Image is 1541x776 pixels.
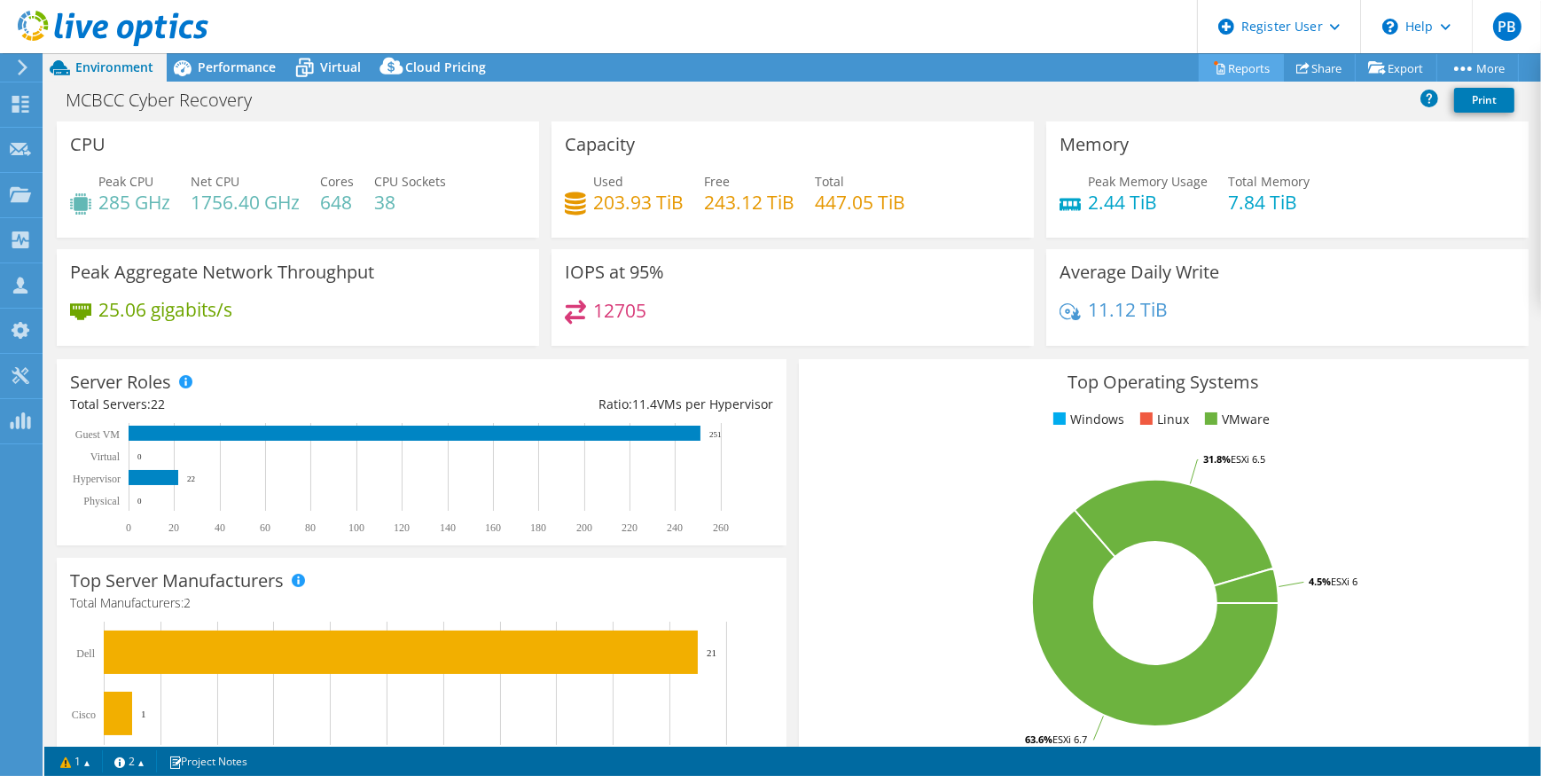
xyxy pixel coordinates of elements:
h4: 243.12 TiB [704,192,794,212]
text: 0 [137,497,142,506]
span: CPU Sockets [374,173,446,190]
span: Performance [198,59,276,75]
div: Ratio: VMs per Hypervisor [421,395,772,414]
text: 21 [707,647,716,658]
span: Cores [320,173,354,190]
li: Windows [1049,410,1124,429]
span: Net CPU [191,173,239,190]
svg: \n [1382,19,1398,35]
span: 11.4 [632,396,657,412]
a: Print [1454,88,1514,113]
h4: 11.12 TiB [1088,300,1168,319]
h3: Top Operating Systems [812,372,1515,392]
tspan: 4.5% [1309,575,1331,588]
span: 22 [151,396,165,412]
text: 180 [530,521,546,534]
text: Cisco [72,709,96,721]
h4: 38 [374,192,446,212]
h3: Memory [1060,135,1129,154]
h4: 203.93 TiB [593,192,684,212]
text: 100 [348,521,364,534]
text: 200 [576,521,592,534]
h3: Server Roles [70,372,171,392]
tspan: ESXi 6 [1331,575,1357,588]
text: 40 [215,521,225,534]
text: 80 [305,521,316,534]
h3: Peak Aggregate Network Throughput [70,263,374,282]
span: Peak Memory Usage [1088,173,1208,190]
a: Reports [1199,54,1284,82]
text: Virtual [90,451,121,463]
h4: 1756.40 GHz [191,192,300,212]
h3: Average Daily Write [1060,263,1219,282]
text: 220 [622,521,638,534]
h4: 285 GHz [98,192,170,212]
li: Linux [1136,410,1189,429]
h3: Capacity [565,135,635,154]
a: More [1436,54,1519,82]
text: 20 [168,521,179,534]
text: 251 [709,430,722,439]
a: 1 [48,750,103,772]
span: Used [593,173,623,190]
a: Export [1355,54,1437,82]
li: VMware [1201,410,1270,429]
text: 60 [260,521,270,534]
span: Virtual [320,59,361,75]
span: Total Memory [1228,173,1310,190]
h3: IOPS at 95% [565,263,664,282]
h4: 12705 [593,301,646,320]
text: 120 [394,521,410,534]
text: 0 [126,521,131,534]
tspan: 63.6% [1025,733,1052,746]
span: Peak CPU [98,173,153,190]
text: 0 [137,452,142,461]
h4: Total Manufacturers: [70,593,773,613]
tspan: ESXi 6.7 [1052,733,1087,746]
h4: 447.05 TiB [815,192,905,212]
tspan: ESXi 6.5 [1231,452,1265,466]
h4: 7.84 TiB [1228,192,1310,212]
text: 22 [187,474,195,483]
text: Hypervisor [73,473,121,485]
h4: 648 [320,192,354,212]
text: 160 [485,521,501,534]
h4: 2.44 TiB [1088,192,1208,212]
span: Environment [75,59,153,75]
span: Cloud Pricing [405,59,486,75]
span: 2 [184,594,191,611]
text: Dell [76,647,95,660]
h4: 25.06 gigabits/s [98,300,232,319]
text: Guest VM [75,428,120,441]
text: 260 [713,521,729,534]
a: 2 [102,750,157,772]
h1: MCBCC Cyber Recovery [58,90,279,110]
a: Share [1283,54,1356,82]
text: Physical [83,495,120,507]
text: 1 [141,709,146,719]
text: 240 [667,521,683,534]
a: Project Notes [156,750,260,772]
span: Free [704,173,730,190]
text: 140 [440,521,456,534]
span: PB [1493,12,1521,41]
span: Total [815,173,844,190]
div: Total Servers: [70,395,421,414]
h3: CPU [70,135,106,154]
tspan: 31.8% [1203,452,1231,466]
h3: Top Server Manufacturers [70,571,284,591]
